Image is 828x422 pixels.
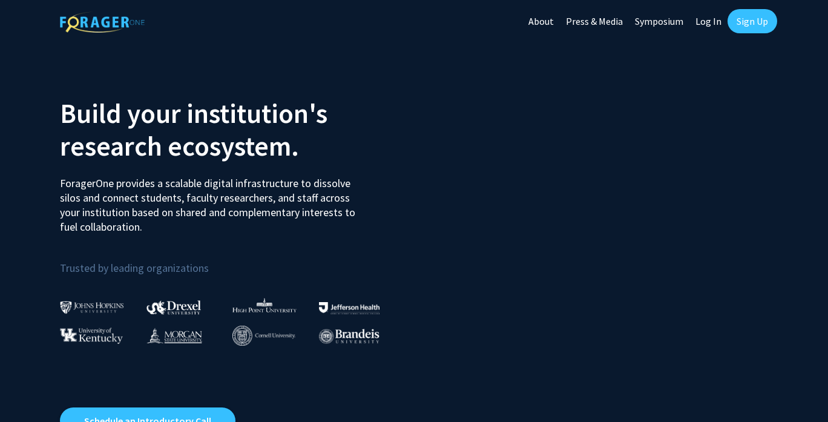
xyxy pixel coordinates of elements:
[319,302,379,314] img: Thomas Jefferson University
[60,167,364,234] p: ForagerOne provides a scalable digital infrastructure to dissolve silos and connect students, fac...
[146,328,202,343] img: Morgan State University
[60,328,123,344] img: University of Kentucky
[60,244,405,277] p: Trusted by leading organizations
[60,301,124,314] img: Johns Hopkins University
[60,12,145,33] img: ForagerOne Logo
[728,9,777,33] a: Sign Up
[60,97,405,162] h2: Build your institution's research ecosystem.
[232,326,295,346] img: Cornell University
[146,300,201,314] img: Drexel University
[319,329,379,344] img: Brandeis University
[232,298,297,312] img: High Point University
